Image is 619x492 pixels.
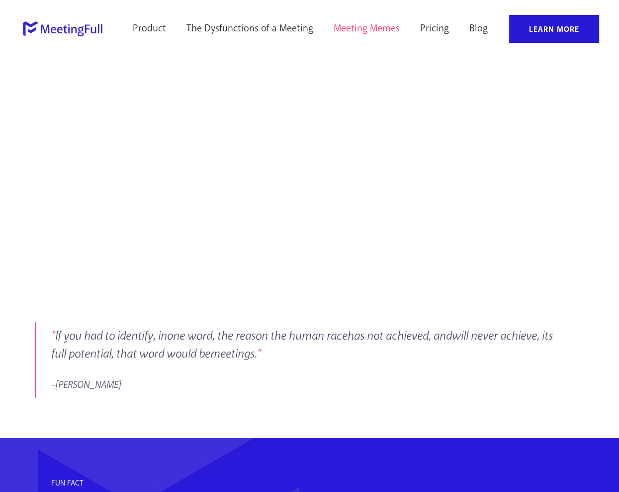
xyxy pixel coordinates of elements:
em: meetings. [210,346,257,362]
ss-char: E [262,97,276,133]
ss-char: M [96,97,118,133]
ss-char: M [239,97,262,133]
a: Meeting Memes [327,15,406,43]
a: Learn More [509,15,599,43]
a: The Dysfunctions of a Meeting [180,15,320,43]
a: Product [126,15,173,43]
ss-char: g [180,97,195,133]
ss-char: S [276,97,290,133]
em: will never achieve [452,328,537,344]
a: Pricing [414,15,455,43]
h2: Llama have more purposeful+respectful meetings? Why not drop a hint to your boss that you're hurt... [96,154,383,244]
a: Blog [463,15,494,43]
ss-char: i [157,97,164,133]
ss-char: e [133,97,147,133]
p: FUN FACT [51,478,568,490]
ss-char: n [164,97,180,133]
em: one word [167,328,212,344]
em: has not achieved [348,328,429,344]
ss-char: t [147,97,157,133]
ss-char: E [225,97,239,133]
cite: -[PERSON_NAME] [51,378,121,392]
ss-char: M [202,97,225,133]
ss-char: e [118,97,133,133]
p: If you had to identify, in , the reason the human race , and , its full potential, that word woul... [51,327,569,363]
